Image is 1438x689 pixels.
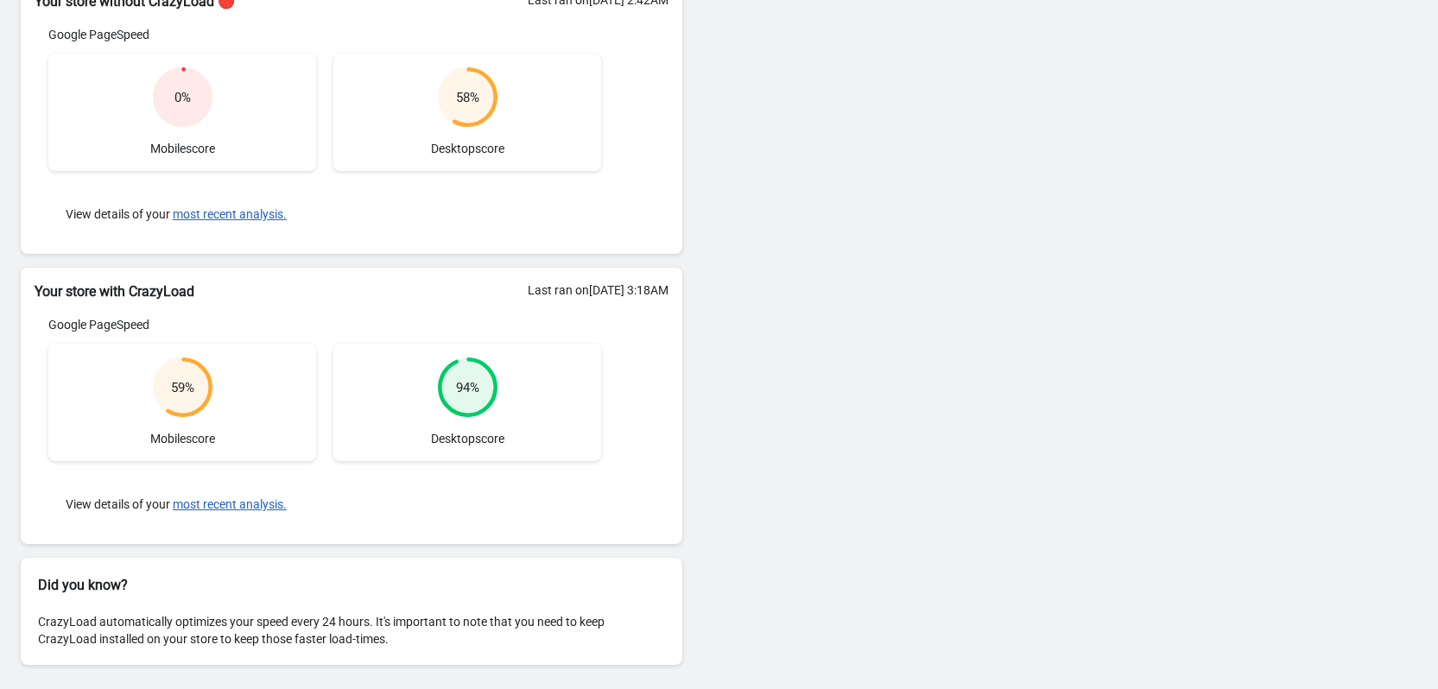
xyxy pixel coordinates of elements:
button: most recent analysis. [173,497,287,511]
div: Desktop score [333,344,601,461]
div: Google PageSpeed [48,26,601,43]
div: Desktop score [333,54,601,171]
div: 59 % [171,379,194,396]
div: View details of your [48,188,601,240]
div: 94 % [456,379,479,396]
div: Last ran on [DATE] 3:18AM [528,281,668,299]
div: Mobile score [48,344,316,461]
div: 0 % [174,89,191,106]
div: 58 % [456,89,479,106]
button: most recent analysis. [173,207,287,221]
div: CrazyLoad automatically optimizes your speed every 24 hours. It's important to note that you need... [21,596,682,665]
div: Mobile score [48,54,316,171]
div: View details of your [48,478,601,530]
h2: Did you know? [38,575,665,596]
h2: Your store with CrazyLoad [35,281,668,302]
div: Google PageSpeed [48,316,601,333]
